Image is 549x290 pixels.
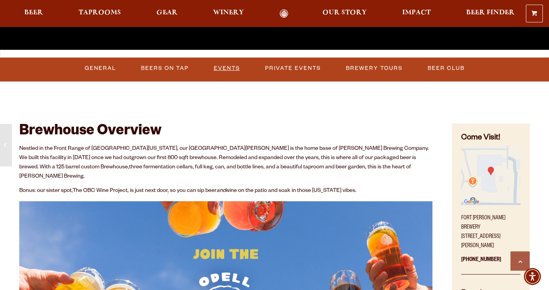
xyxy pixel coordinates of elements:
a: Odell Home [269,9,298,18]
p: Nestled in the Front Range of [GEOGRAPHIC_DATA][US_STATE], our [GEOGRAPHIC_DATA][PERSON_NAME] is ... [19,144,433,181]
span: Our Story [322,10,367,16]
a: Scroll to top [510,251,530,271]
a: Find on Google Maps (opens in a new window) [461,201,520,207]
span: Beer Finder [466,10,515,16]
em: and [217,188,226,194]
span: Impact [402,10,431,16]
span: Winery [213,10,244,16]
span: three fermentation cellars, full keg, can, and bottle lines, and a beautiful taproom and beer gar... [19,165,411,180]
span: Gear [156,10,178,16]
a: Beers on Tap [138,59,192,77]
span: Taprooms [79,10,121,16]
a: Beer Club [425,59,468,77]
a: Impact [397,9,436,18]
span: Beer [24,10,43,16]
p: Fort [PERSON_NAME] Brewery [STREET_ADDRESS][PERSON_NAME] [461,209,520,251]
div: Accessibility Menu [524,268,541,285]
a: Our Story [317,9,372,18]
a: Private Events [262,59,324,77]
a: Winery [208,9,249,18]
a: General [82,59,119,77]
a: The OBC Wine Project [72,188,128,194]
a: Gear [151,9,183,18]
a: Beer [19,9,48,18]
img: Small thumbnail of location on map [461,146,520,205]
a: Events [211,59,243,77]
h2: Brewhouse Overview [19,124,433,141]
h4: Come Visit! [461,133,520,144]
a: Beer Finder [461,9,520,18]
p: [PHONE_NUMBER] [461,251,520,275]
a: Brewery Tours [343,59,406,77]
a: Taprooms [74,9,126,18]
p: Bonus: our sister spot, , is just next door, so you can sip beer wine on the patio and soak in th... [19,187,433,196]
